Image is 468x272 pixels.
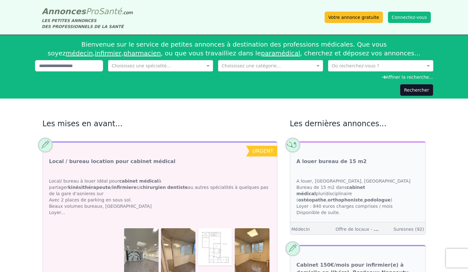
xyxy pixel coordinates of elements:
a: paramédical [261,49,300,57]
a: Votre annonce gratuite [325,12,383,23]
button: Connectez-vous [388,12,431,23]
h2: Les mises en avant... [43,119,277,129]
a: médecin [66,49,93,57]
strong: thérapeute [83,185,111,190]
span: urgent [252,148,273,154]
strong: cabinet médical [119,178,159,184]
span: .com [122,10,133,15]
a: Médecin [292,227,310,232]
strong: chirurgien [140,185,166,190]
h2: Les dernières annonces... [290,119,426,129]
a: Suresnes (92) [393,227,424,232]
a: infirmier [95,49,121,57]
a: Local / bureau location pour cabinet médical [49,158,176,165]
span: Pro [86,7,99,16]
div: LES PETITES ANNONCES DES PROFESSIONNELS DE LA SANTÉ [42,18,133,30]
div: Local/ bureau à louer idéal pour à partager / s/ au autres spécialités à quelques pas de la gare ... [43,172,277,222]
div: Bienvenue sur le service de petites annonces à destination des professions médicales. Que vous so... [35,37,433,60]
button: Rechercher [400,84,433,96]
strong: dentiste [167,185,188,190]
a: AnnoncesProSanté.com [42,7,133,16]
span: Santé [99,7,122,16]
strong: kinési [68,185,111,190]
strong: orthophoniste [328,197,363,202]
a: Offre de locaux - Clientèle [336,226,393,232]
div: A louer, [GEOGRAPHIC_DATA], [GEOGRAPHIC_DATA] Bureau de 15 m2 dans pluridisciplinaire ( , , ) Loy... [290,172,425,222]
img: Local / bureau location pour cabinet médical [198,228,232,266]
strong: podologue [364,197,390,202]
strong: ostéopathe [298,197,326,202]
strong: cabinet médical [297,185,365,196]
div: Affiner la recherche... [35,74,433,80]
a: A louer bureau de 15 m2 [297,158,367,165]
span: Annonces [42,7,86,16]
a: pharmacien [124,49,161,57]
strong: infirmiere [112,185,136,190]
